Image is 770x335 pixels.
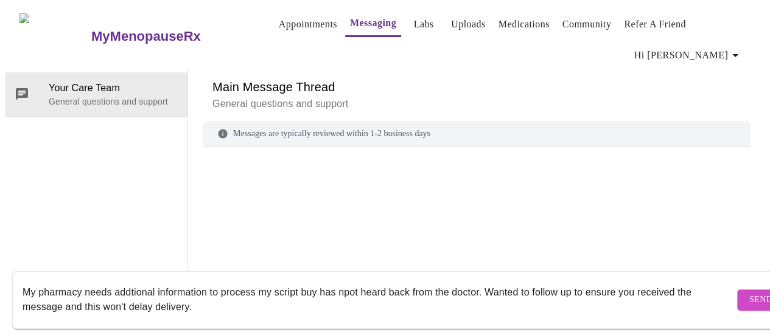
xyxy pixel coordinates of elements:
[624,16,686,33] a: Refer a Friend
[404,12,443,36] button: Labs
[212,77,741,97] h6: Main Message Thread
[49,95,178,108] p: General questions and support
[494,12,555,36] button: Medications
[345,11,401,37] button: Messaging
[279,16,337,33] a: Appointments
[558,12,617,36] button: Community
[212,97,741,111] p: General questions and support
[89,15,249,58] a: MyMenopauseRx
[23,280,734,319] textarea: Send a message about your appointment
[274,12,342,36] button: Appointments
[350,15,396,32] a: Messaging
[91,29,201,44] h3: MyMenopauseRx
[619,12,691,36] button: Refer a Friend
[5,72,187,116] div: Your Care TeamGeneral questions and support
[203,121,751,147] div: Messages are typically reviewed within 1-2 business days
[451,16,486,33] a: Uploads
[19,13,89,59] img: MyMenopauseRx Logo
[499,16,550,33] a: Medications
[414,16,434,33] a: Labs
[629,43,747,67] button: Hi [PERSON_NAME]
[446,12,491,36] button: Uploads
[562,16,612,33] a: Community
[49,81,178,95] span: Your Care Team
[634,47,743,64] span: Hi [PERSON_NAME]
